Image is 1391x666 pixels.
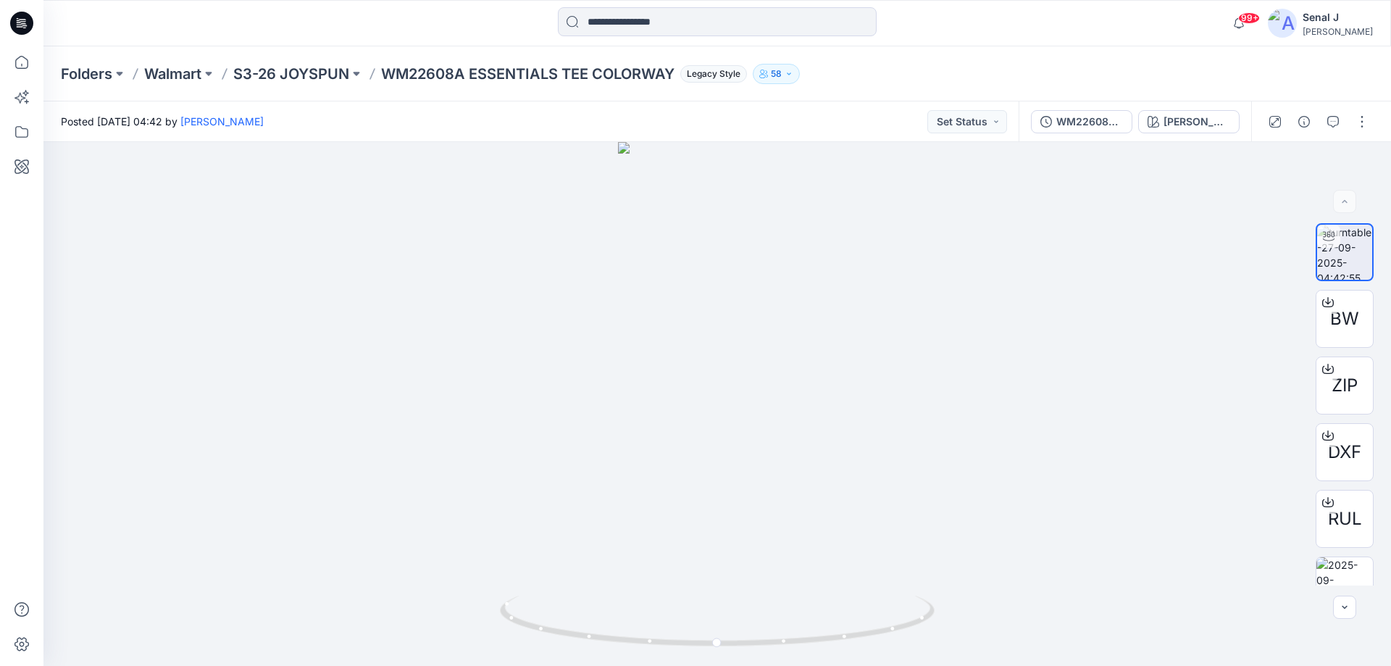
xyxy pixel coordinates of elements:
[753,64,800,84] button: 58
[233,64,349,84] a: S3-26 JOYSPUN
[1268,9,1297,38] img: avatar
[1328,506,1362,532] span: RUL
[1317,225,1372,280] img: turntable-27-09-2025-04:42:55
[180,115,264,128] a: [PERSON_NAME]
[771,66,782,82] p: 58
[1238,12,1260,24] span: 99+
[1164,114,1230,130] div: [PERSON_NAME]
[1330,306,1359,332] span: BW
[1031,110,1132,133] button: WM22608A ESSENTIALS TEE COLORWAY
[61,64,112,84] a: Folders
[381,64,674,84] p: WM22608A ESSENTIALS TEE COLORWAY
[1316,557,1373,614] img: 2025-09-25_10h09_51
[1332,372,1358,399] span: ZIP
[1303,26,1373,37] div: [PERSON_NAME]
[144,64,201,84] a: Walmart
[1292,110,1316,133] button: Details
[1328,439,1361,465] span: DXF
[1138,110,1240,133] button: [PERSON_NAME]
[674,64,747,84] button: Legacy Style
[61,114,264,129] span: Posted [DATE] 04:42 by
[1303,9,1373,26] div: Senal J
[1056,114,1123,130] div: WM22608A ESSENTIALS TEE COLORWAY
[680,65,747,83] span: Legacy Style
